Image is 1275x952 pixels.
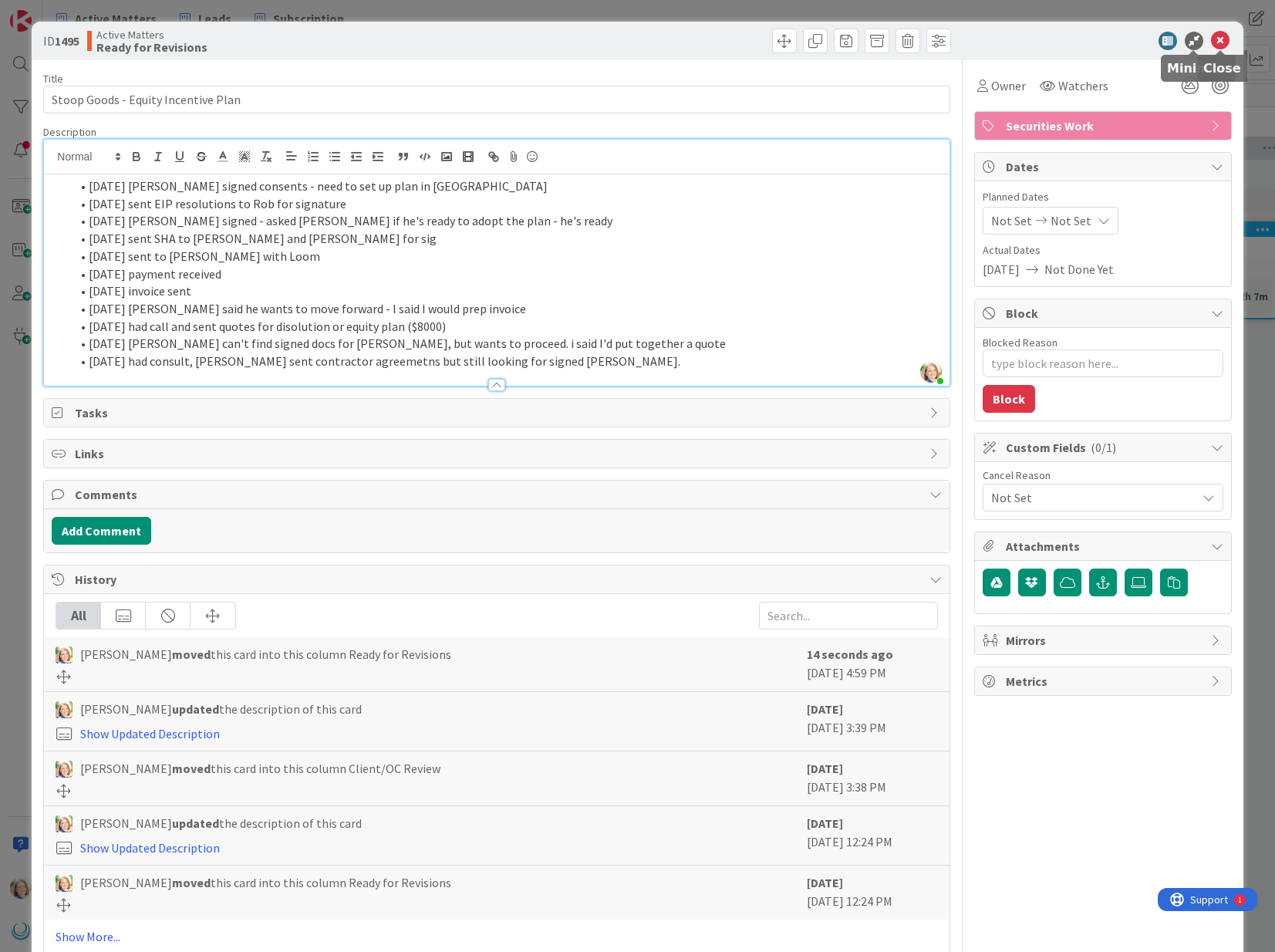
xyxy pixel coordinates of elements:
div: [DATE] 12:24 PM [807,873,938,912]
b: Ready for Revisions [96,41,207,53]
span: Not Set [1051,211,1091,230]
span: Active Matters [96,29,207,41]
a: Show Updated Description [80,840,220,856]
b: [DATE] [807,761,843,776]
span: Links [75,444,921,463]
button: Add Comment [52,517,151,545]
li: [DATE] invoice sent [70,282,941,300]
span: Mirrors [1006,631,1203,650]
li: [DATE] had call and sent quotes for disolution or equity plan ($8000) [70,318,941,336]
b: [DATE] [807,701,843,717]
img: AD [56,701,73,718]
span: ID [43,32,79,50]
span: Owner [991,76,1026,95]
b: 14 seconds ago [807,646,893,662]
b: [DATE] [807,815,843,831]
span: Tasks [75,403,921,422]
h5: Minimize [1167,61,1229,76]
span: Dates [1006,157,1203,176]
img: Sl300r1zNejTcUF0uYcJund7nRpyjiOK.jpg [920,361,942,383]
span: [PERSON_NAME] the description of this card [80,814,362,832]
span: [PERSON_NAME] this card into this column Ready for Revisions [80,645,451,663]
b: updated [172,815,219,831]
li: [DATE] payment received [70,265,941,283]
div: [DATE] 12:24 PM [807,814,938,857]
li: [DATE] [PERSON_NAME] signed - asked [PERSON_NAME] if he's ready to adopt the plan - he's ready [70,212,941,230]
div: All [56,603,101,629]
li: [DATE] [PERSON_NAME] can't find signed docs for [PERSON_NAME], but wants to proceed. i said I'd p... [70,335,941,353]
span: Actual Dates [983,242,1223,258]
span: [DATE] [983,260,1020,279]
b: updated [172,701,219,717]
img: AD [56,875,73,892]
input: Search... [759,602,938,630]
div: 1 [80,6,84,19]
li: [DATE] sent SHA to [PERSON_NAME] and [PERSON_NAME] for sig [70,230,941,248]
div: Cancel Reason [983,470,1223,481]
span: Planned Dates [983,189,1223,205]
span: Block [1006,304,1203,322]
span: Support [32,2,70,21]
span: [PERSON_NAME] this card into this column Client/OC Review [80,759,440,778]
span: Comments [75,485,921,504]
b: moved [172,761,211,776]
span: Not Done Yet [1044,260,1114,279]
div: [DATE] 3:38 PM [807,759,938,798]
li: [DATE] sent to [PERSON_NAME] with Loom [70,248,941,265]
li: [DATE] [PERSON_NAME] said he wants to move forward - I said I would prep invoice [70,300,941,318]
b: moved [172,646,211,662]
label: Title [43,72,63,86]
img: AD [56,761,73,778]
li: [DATE] sent EIP resolutions to Rob for signature [70,195,941,213]
span: Not Set [991,211,1032,230]
img: AD [56,646,73,663]
span: Description [43,125,96,139]
li: [DATE] had consult, [PERSON_NAME] sent contractor agreemetns but still looking for signed [PERSON... [70,353,941,370]
span: Not Set [991,488,1196,507]
input: type card name here... [43,86,950,113]
span: [PERSON_NAME] this card into this column Ready for Revisions [80,873,451,892]
label: Blocked Reason [983,336,1057,349]
span: ( 0/1 ) [1091,440,1116,455]
span: Securities Work [1006,116,1203,135]
button: Block [983,385,1035,413]
span: History [75,570,921,589]
b: moved [172,875,211,890]
a: Show More... [56,927,937,946]
span: Watchers [1058,76,1108,95]
span: Custom Fields [1006,438,1203,457]
div: [DATE] 3:39 PM [807,700,938,743]
span: Attachments [1006,537,1203,555]
div: [DATE] 4:59 PM [807,645,938,684]
img: AD [56,815,73,832]
span: [PERSON_NAME] the description of this card [80,700,362,718]
a: Show Updated Description [80,726,220,741]
b: [DATE] [807,875,843,890]
h5: Close [1203,61,1241,76]
span: Metrics [1006,672,1203,690]
li: [DATE] [PERSON_NAME] signed consents - need to set up plan in [GEOGRAPHIC_DATA] [70,177,941,195]
b: 1495 [55,33,79,49]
